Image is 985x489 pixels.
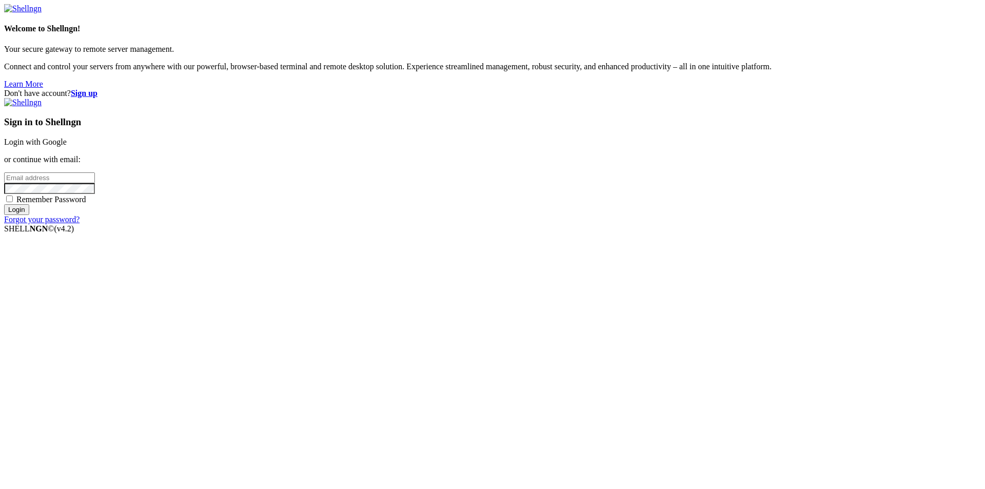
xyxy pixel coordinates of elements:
[4,45,981,54] p: Your secure gateway to remote server management.
[4,204,29,215] input: Login
[4,62,981,71] p: Connect and control your servers from anywhere with our powerful, browser-based terminal and remo...
[4,4,42,13] img: Shellngn
[71,89,97,97] a: Sign up
[4,80,43,88] a: Learn More
[4,98,42,107] img: Shellngn
[4,215,80,224] a: Forgot your password?
[4,24,981,33] h4: Welcome to Shellngn!
[6,195,13,202] input: Remember Password
[4,89,981,98] div: Don't have account?
[4,224,74,233] span: SHELL ©
[4,155,981,164] p: or continue with email:
[4,138,67,146] a: Login with Google
[4,116,981,128] h3: Sign in to Shellngn
[4,172,95,183] input: Email address
[54,224,74,233] span: 4.2.0
[30,224,48,233] b: NGN
[16,195,86,204] span: Remember Password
